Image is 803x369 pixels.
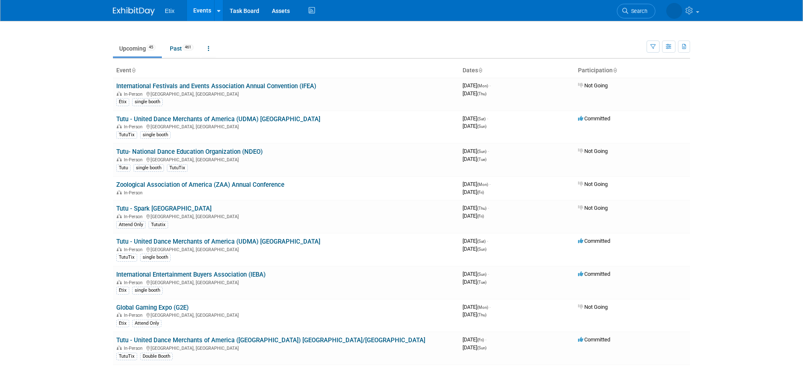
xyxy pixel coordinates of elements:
a: International Festivals and Events Association Annual Convention (IFEA) [116,82,316,90]
span: [DATE] [463,189,484,195]
span: In-Person [124,313,145,318]
span: - [489,82,491,89]
span: - [488,271,489,277]
span: (Fri) [477,190,484,195]
span: (Sun) [477,272,486,277]
th: Participation [575,64,690,78]
span: [DATE] [463,90,486,97]
span: In-Person [124,280,145,285]
span: [DATE] [463,181,491,187]
img: In-Person Event [117,157,122,161]
div: [GEOGRAPHIC_DATA], [GEOGRAPHIC_DATA] [116,246,456,252]
span: (Sun) [477,346,486,350]
a: Global Gaming Expo (G2E) [116,304,189,311]
img: In-Person Event [117,92,122,96]
span: Committed [578,271,610,277]
a: Sort by Participation Type [613,67,617,74]
span: In-Person [124,92,145,97]
a: Sort by Event Name [131,67,136,74]
span: 45 [146,44,156,51]
span: - [487,115,488,122]
div: [GEOGRAPHIC_DATA], [GEOGRAPHIC_DATA] [116,279,456,285]
span: [DATE] [463,238,488,244]
span: (Sun) [477,124,486,129]
div: single booth [132,287,163,294]
span: (Mon) [477,182,488,187]
span: (Mon) [477,84,488,88]
span: In-Person [124,190,145,196]
div: single booth [140,131,171,139]
a: Zoological Association of America (ZAA) Annual Conference [116,181,284,188]
img: In-Person Event [117,124,122,128]
a: Past461 [164,41,200,56]
div: [GEOGRAPHIC_DATA], [GEOGRAPHIC_DATA] [116,156,456,163]
div: Double Booth [140,353,173,360]
span: Not Going [578,148,608,154]
span: Not Going [578,181,608,187]
span: (Thu) [477,206,486,211]
a: Upcoming45 [113,41,162,56]
span: In-Person [124,247,145,252]
a: Tutu - Spark [GEOGRAPHIC_DATA] [116,205,212,212]
div: [GEOGRAPHIC_DATA], [GEOGRAPHIC_DATA] [116,90,456,97]
span: [DATE] [463,213,484,219]
span: [DATE] [463,246,486,252]
span: In-Person [124,214,145,219]
span: (Sat) [477,239,486,244]
img: In-Person Event [117,313,122,317]
a: Tutu- National Dance Education Organization (NDEO) [116,148,263,155]
span: In-Person [124,346,145,351]
div: Etix [116,98,129,106]
span: Committed [578,336,610,343]
span: Not Going [578,205,608,211]
span: (Sun) [477,149,486,154]
span: In-Person [124,157,145,163]
span: [DATE] [463,311,486,318]
img: In-Person Event [117,247,122,251]
th: Event [113,64,459,78]
span: - [488,148,489,154]
span: [DATE] [463,279,486,285]
img: In-Person Event [117,280,122,284]
span: Search [628,8,647,14]
div: Tututix [148,221,168,229]
div: [GEOGRAPHIC_DATA], [GEOGRAPHIC_DATA] [116,123,456,130]
img: ExhibitDay [113,7,155,15]
a: Sort by Start Date [478,67,482,74]
span: (Fri) [477,338,484,342]
img: Courtney Barwick [666,3,682,19]
div: Etix [116,287,129,294]
span: (Thu) [477,92,486,96]
div: TutuTix [116,131,137,139]
span: (Sat) [477,117,486,121]
img: In-Person Event [117,346,122,350]
img: In-Person Event [117,190,122,194]
div: [GEOGRAPHIC_DATA], [GEOGRAPHIC_DATA] [116,213,456,219]
span: [DATE] [463,344,486,351]
div: TutuTix [116,353,137,360]
span: Not Going [578,82,608,89]
span: Committed [578,115,610,122]
span: - [487,238,488,244]
span: [DATE] [463,336,486,343]
a: International Entertainment Buyers Association (IEBA) [116,271,266,278]
div: Etix [116,320,129,327]
span: - [488,205,489,211]
span: [DATE] [463,82,491,89]
div: Attend Only [132,320,161,327]
span: (Tue) [477,157,486,162]
a: Tutu - United Dance Merchants of America (UDMA) [GEOGRAPHIC_DATA] [116,115,320,123]
a: Tutu - United Dance Merchants of America ([GEOGRAPHIC_DATA]) [GEOGRAPHIC_DATA]/[GEOGRAPHIC_DATA] [116,336,425,344]
span: [DATE] [463,271,489,277]
th: Dates [459,64,575,78]
span: [DATE] [463,115,488,122]
div: single booth [140,254,171,261]
span: 461 [182,44,194,51]
div: [GEOGRAPHIC_DATA], [GEOGRAPHIC_DATA] [116,311,456,318]
span: (Thu) [477,313,486,317]
img: In-Person Event [117,214,122,218]
div: single booth [133,164,164,172]
a: Tutu - United Dance Merchants of America (UDMA) [GEOGRAPHIC_DATA] [116,238,320,245]
div: TutuTix [116,254,137,261]
span: (Sun) [477,247,486,252]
